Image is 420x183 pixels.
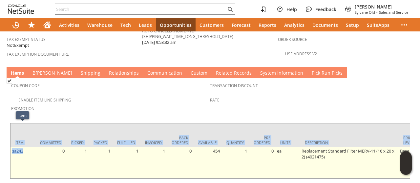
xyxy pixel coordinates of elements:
[18,113,27,118] div: Item
[40,140,61,145] div: Committed
[275,147,300,178] td: ea
[135,18,156,31] a: Leads
[7,42,29,48] span: NotExempt
[193,147,221,178] td: 454
[31,70,74,77] a: B[PERSON_NAME]
[342,18,363,31] a: Setup
[219,70,221,76] span: e
[12,148,23,154] a: sa243
[15,140,30,145] div: Item
[142,28,233,39] a: Auto Cancellation Date (shipping_wait_time_long_threshold_date)
[308,18,342,31] a: Documents
[198,140,217,145] div: Available
[280,140,295,145] div: Units
[232,22,251,28] span: Forecast
[400,163,412,175] span: Oracle Guided Learning Widget. To move around, please hold and drag
[367,22,389,28] span: SuiteApps
[156,18,196,31] a: Opportunities
[278,37,307,42] a: Order Source
[249,147,275,178] td: 0
[400,151,412,175] iframe: Click here to launch Oracle Guided Learning Help Panel
[396,18,412,31] div: More menus
[210,97,220,103] a: Rate
[120,22,131,28] span: Tech
[55,5,226,13] input: Search
[146,70,184,77] a: Communication
[71,140,84,145] div: Picked
[189,70,209,77] a: Custom
[403,135,418,145] div: Price Level
[35,147,66,178] td: 0
[376,10,378,15] span: -
[210,83,258,88] a: Transaction Discount
[194,70,197,76] span: u
[43,21,51,29] svg: Home
[116,18,135,31] a: Tech
[83,18,116,31] a: Warehouse
[259,22,276,28] span: Reports
[255,18,280,31] a: Reports
[285,51,317,57] a: Use Address V2
[11,106,34,111] a: Promotion
[7,78,12,83] img: Checked
[87,22,113,28] span: Warehouse
[286,6,297,12] span: Help
[312,22,338,28] span: Documents
[315,6,336,12] span: Feedback
[228,18,255,31] a: Forecast
[284,22,304,28] span: Analytics
[140,147,167,178] td: 1
[32,70,35,76] span: B
[259,70,305,77] a: System Information
[312,70,314,76] span: P
[7,37,46,42] a: Tax Exempt Status
[214,70,253,77] a: Related Records
[145,140,162,145] div: Invoiced
[226,5,234,13] svg: Search
[355,4,408,10] span: [PERSON_NAME]
[109,70,112,76] span: R
[9,70,26,77] a: Items
[172,135,188,145] div: Back Ordered
[12,21,20,29] svg: Recent Records
[363,18,393,31] a: SuiteApps
[355,10,375,15] span: Sylvane Old
[254,135,270,145] div: Pre Ordered
[147,70,150,76] span: C
[226,140,244,145] div: Quantity
[81,70,83,76] span: S
[11,83,40,88] a: Coupon Code
[263,70,265,76] span: y
[196,18,228,31] a: Customers
[79,70,102,77] a: Shipping
[24,18,39,31] div: Shortcuts
[139,22,152,28] span: Leads
[160,22,192,28] span: Opportunities
[379,10,408,15] span: Sales and Service
[402,68,409,76] a: Unrolled view on
[18,97,71,103] a: Enable Item Line Shipping
[199,22,224,28] span: Customers
[167,147,193,178] td: 0
[346,22,359,28] span: Setup
[280,18,308,31] a: Analytics
[107,70,140,77] a: Relationships
[94,140,107,145] div: Packed
[305,140,393,145] div: Description
[66,147,89,178] td: 1
[59,22,79,28] span: Activities
[7,51,69,57] a: Tax Exemption Document URL
[221,147,249,178] td: 1
[89,147,112,178] td: 1
[112,147,140,178] td: 1
[55,18,83,31] a: Activities
[8,18,24,31] a: Recent Records
[8,5,34,14] svg: logo
[117,140,135,145] div: Fulfilled
[28,21,35,29] svg: Shortcuts
[39,18,55,31] a: Home
[11,70,12,76] span: I
[300,147,398,178] td: Replacement Standard Filter MERV-11 (16 x 20 x 2) (4021475)
[310,70,344,77] a: Pick Run Picks
[142,39,177,46] span: [DATE] 9:53:32 am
